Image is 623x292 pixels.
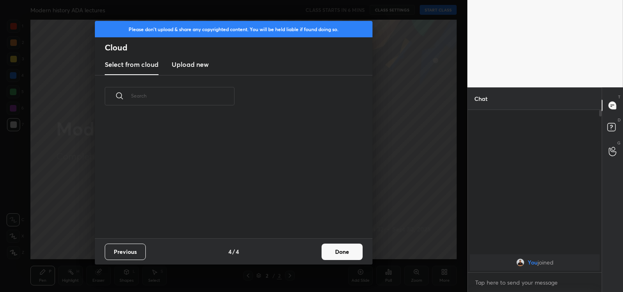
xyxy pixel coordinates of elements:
[105,244,146,260] button: Previous
[95,115,363,239] div: grid
[516,258,524,267] img: 50a2b7cafd4e47798829f34b8bc3a81a.jpg
[617,140,621,146] p: G
[105,59,159,69] h3: Select from cloud
[95,21,372,37] div: Please don't upload & share any copyrighted content. You will be held liable if found doing so.
[527,259,537,266] span: You
[468,253,602,272] div: grid
[172,59,209,69] h3: Upload new
[322,244,363,260] button: Done
[537,259,553,266] span: joined
[468,88,494,109] p: Chat
[105,42,372,53] h2: Cloud
[236,247,239,256] h4: 4
[131,78,234,113] input: Search
[228,247,232,256] h4: 4
[232,247,235,256] h4: /
[618,94,621,100] p: T
[618,117,621,123] p: D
